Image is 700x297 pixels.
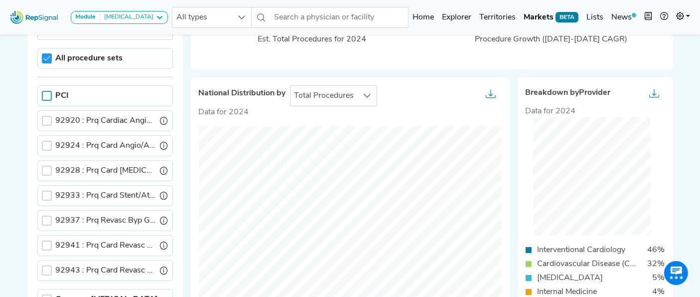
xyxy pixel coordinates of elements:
[199,89,286,98] span: National Distribution by
[582,7,607,27] a: Lists
[199,106,502,118] p: Data for 2024
[526,105,665,117] div: Data for 2024
[56,190,156,202] label: Prq Card Stent/Ath/Angio
[290,86,358,106] span: Total Procedures
[556,12,578,22] span: BETA
[475,35,628,43] span: Procedure Growth ([DATE]-[DATE] CAGR)
[56,52,123,64] label: All procedure sets
[56,115,156,127] label: Prq Cardiac Angioplast 1 Art
[643,85,665,105] button: Export as...
[71,11,168,24] button: Module[MEDICAL_DATA]
[475,7,520,27] a: Territories
[579,89,611,97] span: Provider
[532,258,642,270] div: Cardiovascular Disease (Cardiology)
[56,240,156,252] label: Prq Card Revasc Mi 1 Vsl
[642,244,671,256] div: 46%
[56,165,156,177] label: Prq Card Stent W/Angio 1 Vsl
[258,35,367,43] span: Est. Total Procedures for 2024
[56,90,69,102] label: PCI
[532,244,632,256] div: Interventional Cardiology
[56,140,156,152] label: Prq Card Angio/Athrect 1 Art
[640,7,656,27] button: Intel Book
[520,7,582,27] a: MarketsBETA
[526,88,611,98] span: Breakdown by
[647,272,671,284] div: 5%
[271,7,409,28] input: Search a physician or facility
[438,7,475,27] a: Explorer
[642,258,671,270] div: 32%
[480,86,502,106] button: Export as...
[56,215,156,227] label: Prq Revasc Byp Graft 1 Vsl
[56,265,156,277] label: Prq Card Revasc Chronic 1Vsl
[75,14,96,20] strong: Module
[172,7,232,27] span: All types
[532,272,609,284] div: [MEDICAL_DATA]
[100,13,153,21] div: [MEDICAL_DATA]
[607,7,640,27] a: News
[409,7,438,27] a: Home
